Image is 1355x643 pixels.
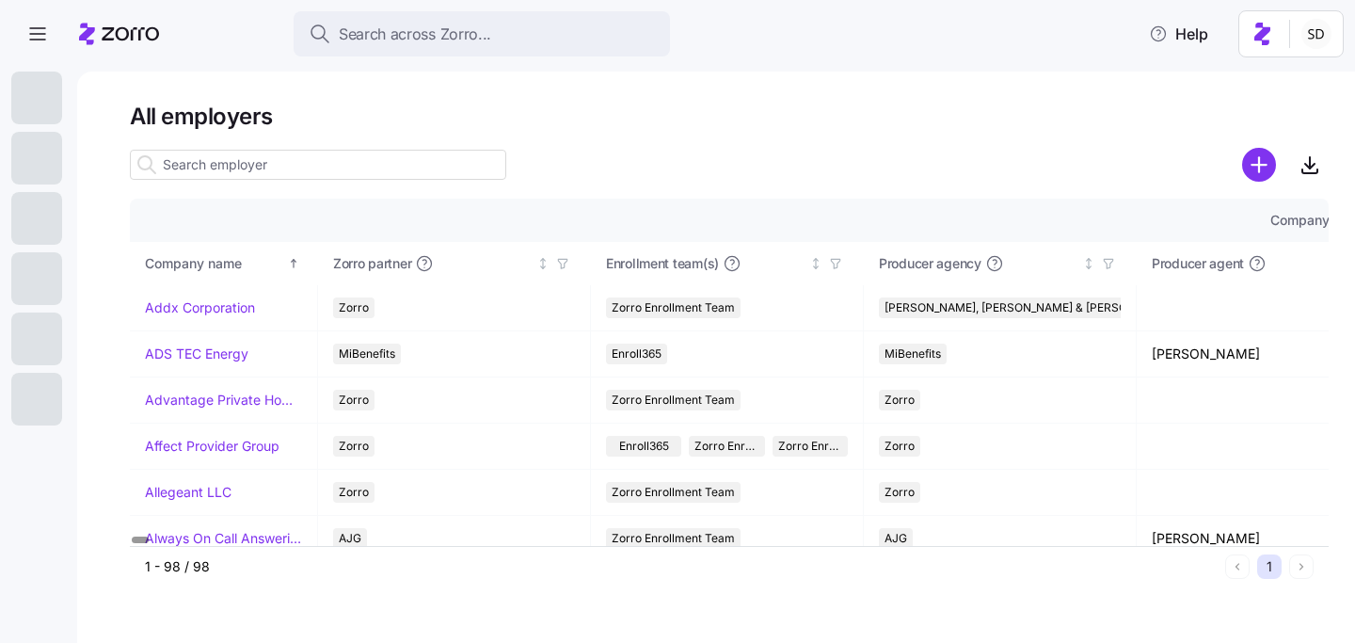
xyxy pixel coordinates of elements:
[885,344,941,364] span: MiBenefits
[145,253,284,274] div: Company name
[1134,15,1223,53] button: Help
[130,102,1329,131] h1: All employers
[339,390,369,410] span: Zorro
[694,436,758,457] span: Zorro Enrollment Team
[339,23,491,46] span: Search across Zorro...
[1289,555,1314,579] button: Next page
[130,150,506,180] input: Search employer
[333,254,411,273] span: Zorro partner
[145,298,255,317] a: Addx Corporation
[612,482,735,503] span: Zorro Enrollment Team
[612,390,735,410] span: Zorro Enrollment Team
[885,297,1177,318] span: [PERSON_NAME], [PERSON_NAME] & [PERSON_NAME]
[612,344,662,364] span: Enroll365
[619,436,669,457] span: Enroll365
[287,257,300,270] div: Sorted ascending
[145,391,302,410] a: Advantage Private Home Care
[145,529,302,548] a: Always On Call Answering Service
[339,297,369,318] span: Zorro
[885,482,915,503] span: Zorro
[145,557,1218,576] div: 1 - 98 / 98
[612,297,735,318] span: Zorro Enrollment Team
[130,242,318,285] th: Company nameSorted ascending
[809,257,822,270] div: Not sorted
[536,257,550,270] div: Not sorted
[145,345,248,363] a: ADS TEC Energy
[885,528,907,549] span: AJG
[145,437,279,456] a: Affect Provider Group
[294,11,670,56] button: Search across Zorro...
[1152,254,1244,273] span: Producer agent
[1082,257,1095,270] div: Not sorted
[1242,148,1276,182] svg: add icon
[885,436,915,457] span: Zorro
[778,436,842,457] span: Zorro Enrollment Experts
[879,254,981,273] span: Producer agency
[606,254,719,273] span: Enrollment team(s)
[591,242,864,285] th: Enrollment team(s)Not sorted
[339,436,369,457] span: Zorro
[145,483,231,502] a: Allegeant LLC
[1225,555,1250,579] button: Previous page
[885,390,915,410] span: Zorro
[339,344,395,364] span: MiBenefits
[1301,19,1331,49] img: 038087f1531ae87852c32fa7be65e69b
[339,528,361,549] span: AJG
[1257,555,1282,579] button: 1
[612,528,735,549] span: Zorro Enrollment Team
[339,482,369,503] span: Zorro
[318,242,591,285] th: Zorro partnerNot sorted
[864,242,1137,285] th: Producer agencyNot sorted
[1149,23,1208,45] span: Help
